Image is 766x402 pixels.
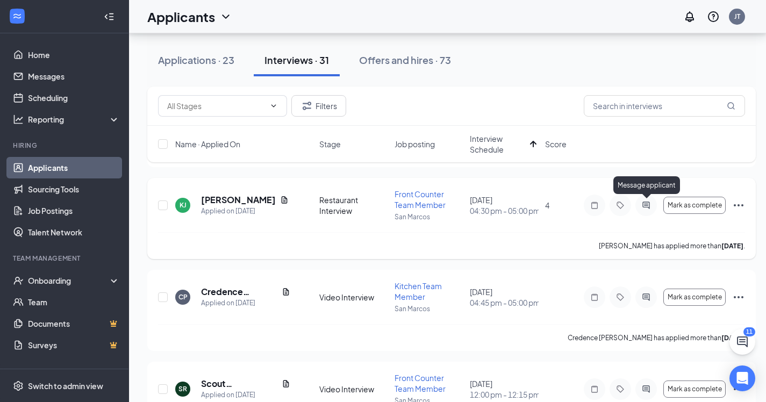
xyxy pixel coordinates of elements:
svg: Ellipses [732,291,745,304]
a: Messages [28,66,120,87]
a: DocumentsCrown [28,313,120,334]
svg: ChevronDown [219,10,232,23]
h1: Applicants [147,8,215,26]
a: SurveysCrown [28,334,120,356]
a: Scheduling [28,87,120,109]
svg: Notifications [683,10,696,23]
div: 11 [743,327,755,336]
div: Offers and hires · 73 [359,53,451,67]
svg: Tag [614,293,627,301]
svg: Note [588,385,601,393]
button: ChatActive [729,329,755,355]
div: Hiring [13,141,118,150]
input: Search in interviews [584,95,745,117]
svg: ChevronDown [269,102,278,110]
svg: Tag [614,385,627,393]
span: Mark as complete [668,385,722,393]
div: Video Interview [319,384,388,394]
span: 04:45 pm - 05:00 pm [470,297,539,308]
div: Reporting [28,114,120,125]
button: Mark as complete [663,289,726,306]
span: Stage [319,139,341,149]
div: Restaurant Interview [319,195,388,216]
div: Interviews · 31 [264,53,329,67]
h5: Scout [PERSON_NAME] [201,378,277,390]
button: Mark as complete [663,381,726,398]
span: Job posting [395,139,435,149]
a: Job Postings [28,200,120,221]
p: Credence [PERSON_NAME] has applied more than . [568,333,745,342]
div: Switch to admin view [28,381,103,391]
svg: ArrowUp [527,138,540,150]
h5: Credence Ploegsma [201,286,277,298]
div: Applications · 23 [158,53,234,67]
h5: [PERSON_NAME] [201,194,276,206]
div: Applied on [DATE] [201,298,290,308]
span: Mark as complete [668,293,722,301]
span: Front Counter Team Member [395,189,446,210]
div: [DATE] [470,378,539,400]
a: Talent Network [28,221,120,243]
b: [DATE] [721,334,743,342]
div: [DATE] [470,195,539,216]
svg: Settings [13,381,24,391]
div: Message applicant [613,176,680,194]
p: [PERSON_NAME] has applied more than . [599,241,745,250]
div: [DATE] [470,286,539,308]
svg: Note [588,201,601,210]
p: San Marcos [395,304,463,313]
b: [DATE] [721,242,743,250]
div: Onboarding [28,275,111,286]
span: Name · Applied On [175,139,240,149]
svg: WorkstreamLogo [12,11,23,21]
a: Sourcing Tools [28,178,120,200]
a: Home [28,44,120,66]
span: 12:00 pm - 12:15 pm [470,389,539,400]
input: All Stages [167,100,265,112]
span: 04:30 pm - 05:00 pm [470,205,539,216]
svg: QuestionInfo [707,10,720,23]
a: Team [28,291,120,313]
svg: Note [588,293,601,301]
span: 4 [545,200,549,210]
div: KJ [180,200,187,210]
svg: Tag [614,201,627,210]
svg: ChatActive [736,335,749,348]
span: Score [545,139,567,149]
svg: ActiveChat [640,201,653,210]
div: Team Management [13,254,118,263]
svg: Collapse [104,11,114,22]
svg: Document [280,196,289,204]
svg: Analysis [13,114,24,125]
svg: Document [282,288,290,296]
svg: ActiveChat [640,385,653,393]
p: San Marcos [395,212,463,221]
div: JT [734,12,740,21]
svg: Filter [300,99,313,112]
svg: Ellipses [732,199,745,212]
svg: ActiveChat [640,293,653,301]
div: Applied on [DATE] [201,390,290,400]
button: Mark as complete [663,197,726,214]
div: Applied on [DATE] [201,206,289,217]
span: Mark as complete [668,202,722,209]
span: Kitchen Team Member [395,281,442,301]
span: Front Counter Team Member [395,373,446,393]
div: CP [178,292,188,301]
a: Applicants [28,157,120,178]
button: Filter Filters [291,95,346,117]
svg: Document [282,379,290,388]
span: Interview Schedule [470,133,526,155]
svg: MagnifyingGlass [727,102,735,110]
div: Open Intercom Messenger [729,365,755,391]
div: SR [178,384,187,393]
svg: UserCheck [13,275,24,286]
div: Video Interview [319,292,388,303]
